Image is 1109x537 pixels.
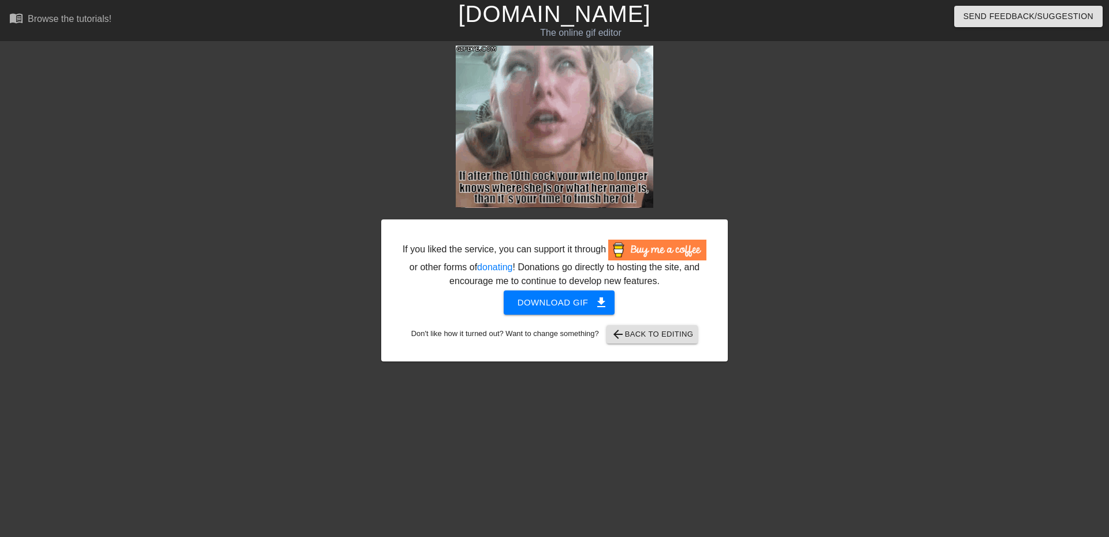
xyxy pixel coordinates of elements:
span: Download gif [518,295,601,310]
span: Send Feedback/Suggestion [963,9,1093,24]
span: Back to Editing [611,327,694,341]
button: Download gif [504,290,615,315]
div: If you liked the service, you can support it through or other forms of ! Donations go directly to... [401,240,708,288]
span: menu_book [9,11,23,25]
button: Send Feedback/Suggestion [954,6,1103,27]
span: arrow_back [611,327,625,341]
a: [DOMAIN_NAME] [458,1,650,27]
button: Back to Editing [606,325,698,344]
img: lLF3DZqH.gif [456,46,653,208]
a: Browse the tutorials! [9,11,111,29]
img: Buy Me A Coffee [608,240,706,260]
div: Don't like how it turned out? Want to change something? [399,325,710,344]
div: The online gif editor [375,26,786,40]
span: get_app [594,296,608,309]
div: Browse the tutorials! [28,14,111,24]
a: Download gif [494,297,615,307]
a: donating [477,262,512,272]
